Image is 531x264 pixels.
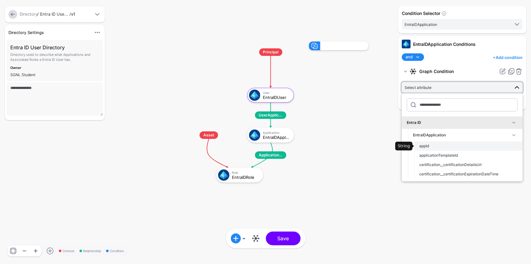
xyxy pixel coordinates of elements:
[419,172,498,176] span: certification__certificationExpirationDateTime
[20,12,37,17] a: Directory
[200,131,218,139] span: Asset
[71,12,75,17] strong: v1
[419,144,429,148] span: appId
[263,91,290,95] div: User
[419,153,458,158] span: applicationTemplateId
[232,175,259,179] div: EntraIDRole
[406,54,413,60] span: and
[402,11,440,16] strong: Condition Selector
[259,48,282,56] span: Principal
[402,40,411,48] img: svg+xml;base64,PHN2ZyB3aWR0aD0iNjQiIGhlaWdodD0iNjQiIHZpZXdCb3g9IjAgMCA2NCA2NCIgZmlsbD0ibm9uZSIgeG...
[419,162,482,167] span: certification__certificationDetailsUrl
[10,52,99,62] p: Directory used to describe what Applications and Associated Roles a Entra ID User has.
[10,66,21,70] strong: Owner
[59,249,74,253] span: Context
[405,85,431,90] span: Select attribute
[414,160,523,169] button: certification__certificationDetailsUrl
[493,55,496,60] span: +
[10,72,35,77] app-identifier: SGNL Student
[419,66,496,77] strong: Graph Condition
[263,131,290,134] div: Application
[414,169,523,179] button: certification__certificationExpirationDateTime
[10,44,99,51] h3: Entra ID User Directory
[249,130,260,141] img: svg+xml;base64,PHN2ZyB3aWR0aD0iNjQiIGhlaWdodD0iNjQiIHZpZXdCb3g9IjAgMCA2NCA2NCIgZmlsbD0ibm9uZSIgeG...
[407,120,510,125] div: Entra ID
[263,95,290,100] div: EntraIDUser
[266,232,300,245] button: Save
[6,29,91,36] div: Directory Settings
[255,151,286,159] span: ApplicationRole
[79,249,101,253] span: Relationship
[395,142,412,150] div: String
[414,141,523,151] button: appId
[218,169,229,181] img: svg+xml;base64,PHN2ZyB3aWR0aD0iNjQiIGhlaWdodD0iNjQiIHZpZXdCb3g9IjAgMCA2NCA2NCIgZmlsbD0ibm9uZSIgeG...
[414,151,523,160] button: applicationTemplateId
[263,135,290,139] div: EntraIDApplication
[249,90,260,101] img: svg+xml;base64,PHN2ZyB3aWR0aD0iNjQiIGhlaWdodD0iNjQiIHZpZXdCb3g9IjAgMCA2NCA2NCIgZmlsbD0ibm9uZSIgeG...
[232,171,259,174] div: Role
[18,11,92,17] div: / Entra ID Use... /
[405,22,437,27] span: EntraIDApplication
[413,42,476,47] strong: EntraIDApplication Conditions
[106,249,124,253] span: Condition
[493,52,523,62] a: Add condition
[413,132,510,138] div: EntraIDApplication
[255,111,286,119] span: UserApplication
